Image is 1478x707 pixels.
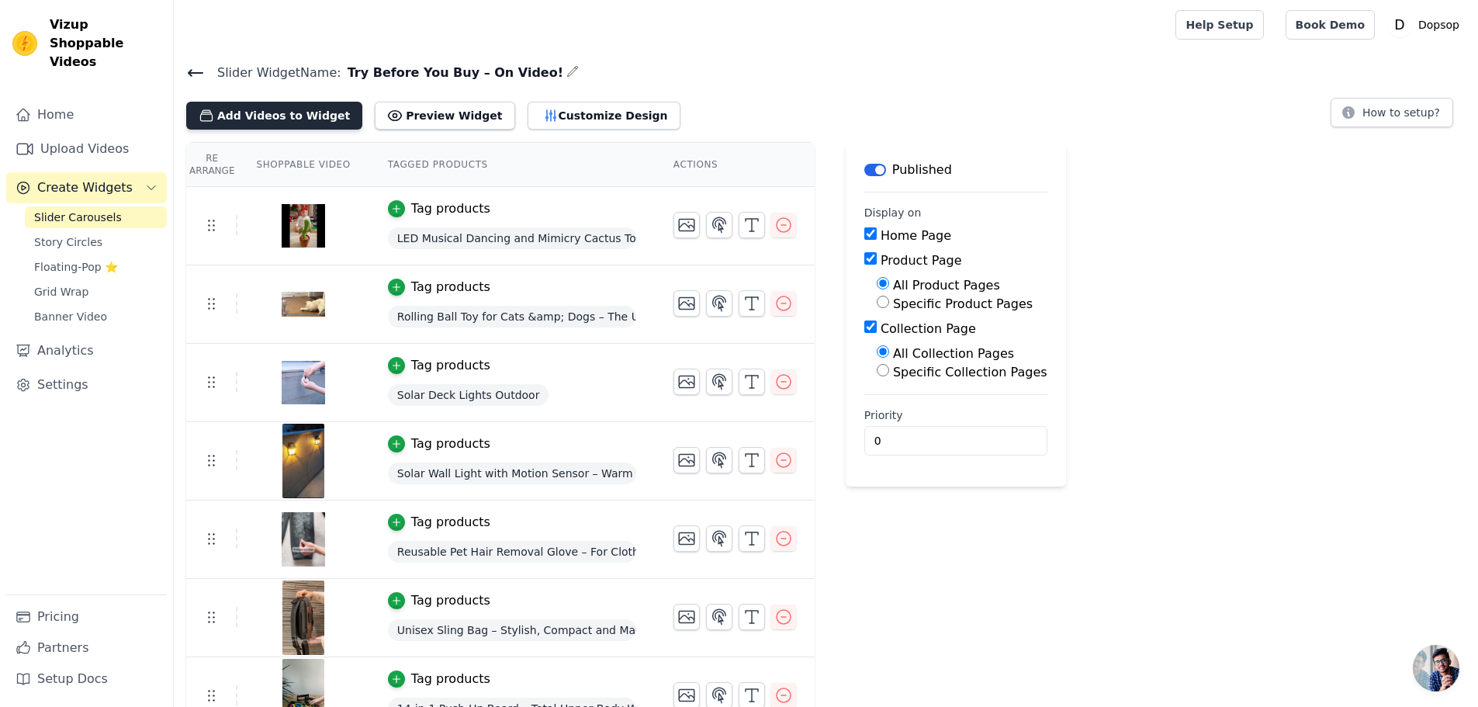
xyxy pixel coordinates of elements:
th: Tagged Products [369,143,655,187]
span: Floating-Pop ⭐ [34,259,118,275]
button: Change Thumbnail [673,290,700,317]
label: All Product Pages [893,278,1000,293]
img: vizup-images-041b.png [282,345,325,420]
label: Collection Page [881,321,976,336]
button: Customize Design [528,102,680,130]
div: Tag products [411,356,490,375]
a: Book Demo [1286,10,1375,40]
a: Banner Video [25,306,167,328]
button: Tag products [388,670,490,688]
button: Change Thumbnail [673,525,700,552]
img: vizup-images-64d7.png [282,502,325,577]
span: Vizup Shoppable Videos [50,16,161,71]
th: Shoppable Video [237,143,369,187]
a: Setup Docs [6,664,167,695]
button: Tag products [388,199,490,218]
label: Priority [864,407,1047,423]
span: Try Before You Buy – On Video! [341,64,563,82]
button: Tag products [388,356,490,375]
span: Story Circles [34,234,102,250]
img: Vizup [12,31,37,56]
button: Create Widgets [6,172,167,203]
a: Settings [6,369,167,400]
button: Change Thumbnail [673,212,700,238]
div: Tag products [411,278,490,296]
a: Slider Carousels [25,206,167,228]
a: Upload Videos [6,133,167,165]
span: Rolling Ball Toy for Cats &amp; Dogs – The Ultimate Smart Self-Play Companion! [388,306,636,328]
legend: Display on [864,205,922,220]
label: Product Page [881,253,962,268]
a: How to setup? [1331,109,1453,123]
label: All Collection Pages [893,346,1014,361]
button: Preview Widget [375,102,514,130]
button: Tag products [388,513,490,532]
th: Re Arrange [186,143,237,187]
p: Dopsop [1412,11,1466,39]
div: Tag products [411,513,490,532]
button: Add Videos to Widget [186,102,362,130]
button: Change Thumbnail [673,604,700,630]
button: D Dopsop [1387,11,1466,39]
div: Tag products [411,435,490,453]
a: Partners [6,632,167,664]
p: Published [892,161,952,179]
img: vizup-images-060a.png [282,267,325,341]
span: Slider Carousels [34,210,122,225]
span: Banner Video [34,309,107,324]
a: Open chat [1413,645,1459,691]
div: Tag products [411,199,490,218]
span: Solar Deck Lights Outdoor [388,384,549,406]
div: Edit Name [566,62,579,83]
a: Analytics [6,335,167,366]
span: LED Musical Dancing and Mimicry Cactus Toy – Fun, Interactive and Adorable [388,227,636,249]
button: Change Thumbnail [673,447,700,473]
a: Home [6,99,167,130]
div: Tag products [411,591,490,610]
button: Tag products [388,435,490,453]
label: Specific Collection Pages [893,365,1047,379]
span: Create Widgets [37,178,133,197]
th: Actions [655,143,815,187]
label: Specific Product Pages [893,296,1033,311]
span: Unisex Sling Bag – Stylish, Compact and Made for Everyday Use [388,619,636,641]
button: How to setup? [1331,98,1453,127]
text: D [1394,17,1404,33]
a: Grid Wrap [25,281,167,303]
span: Grid Wrap [34,284,88,300]
a: Help Setup [1175,10,1263,40]
button: Tag products [388,591,490,610]
div: Tag products [411,670,490,688]
span: Solar Wall Light with Motion Sensor – Warm Yellow Glow for Safer, Smarter Outdoors [388,463,636,484]
a: Story Circles [25,231,167,253]
button: Change Thumbnail [673,369,700,395]
span: Slider Widget Name: [205,64,341,82]
a: Pricing [6,601,167,632]
span: Reusable Pet Hair Removal Glove – For Clothes, Sofa and Car [388,541,636,563]
img: vizup-images-6852.png [282,581,325,655]
img: tn-d8db1b877b53443a82fa5f11af8b6338.png [282,189,325,263]
img: vizup-images-d669.png [282,424,325,498]
a: Floating-Pop ⭐ [25,256,167,278]
label: Home Page [881,228,951,243]
button: Tag products [388,278,490,296]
